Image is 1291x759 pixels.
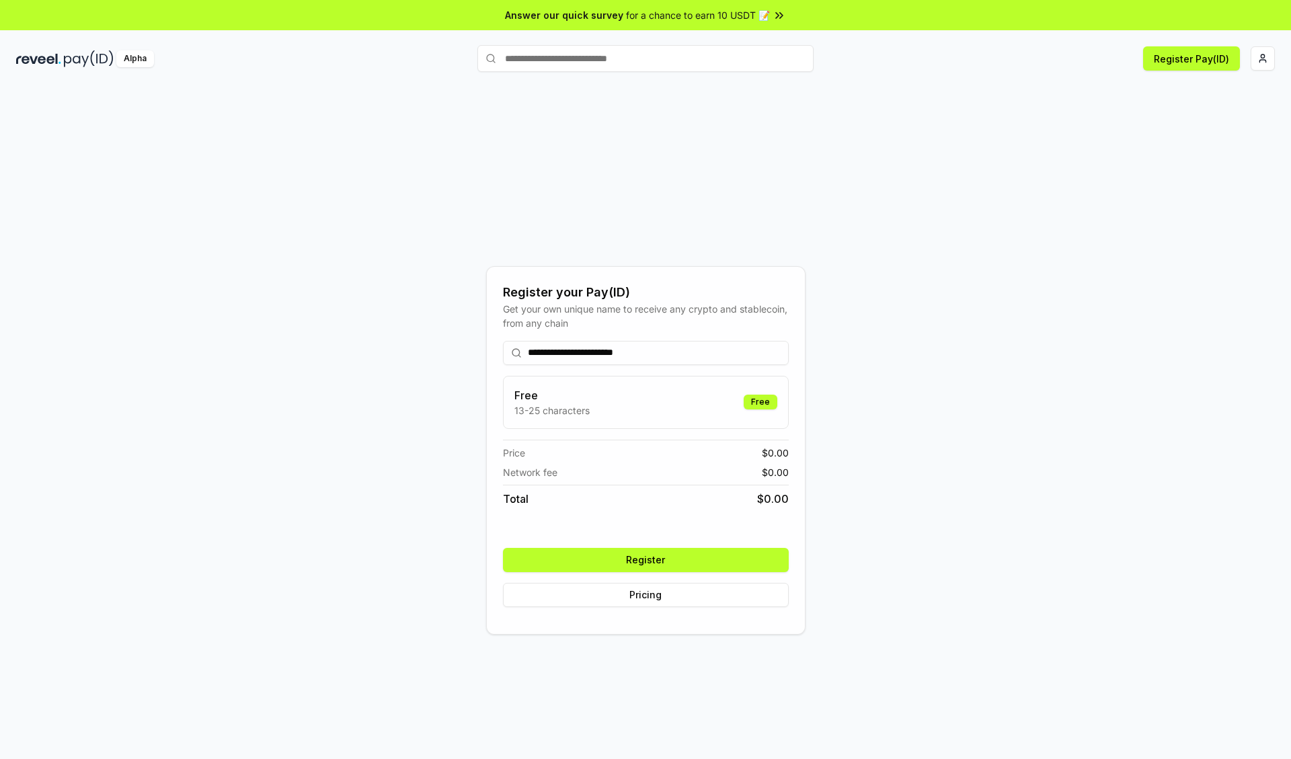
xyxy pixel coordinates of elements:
[503,283,789,302] div: Register your Pay(ID)
[762,465,789,479] span: $ 0.00
[503,446,525,460] span: Price
[1143,46,1240,71] button: Register Pay(ID)
[762,446,789,460] span: $ 0.00
[503,465,557,479] span: Network fee
[116,50,154,67] div: Alpha
[514,387,590,403] h3: Free
[505,8,623,22] span: Answer our quick survey
[503,302,789,330] div: Get your own unique name to receive any crypto and stablecoin, from any chain
[757,491,789,507] span: $ 0.00
[744,395,777,409] div: Free
[64,50,114,67] img: pay_id
[16,50,61,67] img: reveel_dark
[514,403,590,417] p: 13-25 characters
[503,583,789,607] button: Pricing
[503,548,789,572] button: Register
[503,491,529,507] span: Total
[626,8,770,22] span: for a chance to earn 10 USDT 📝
